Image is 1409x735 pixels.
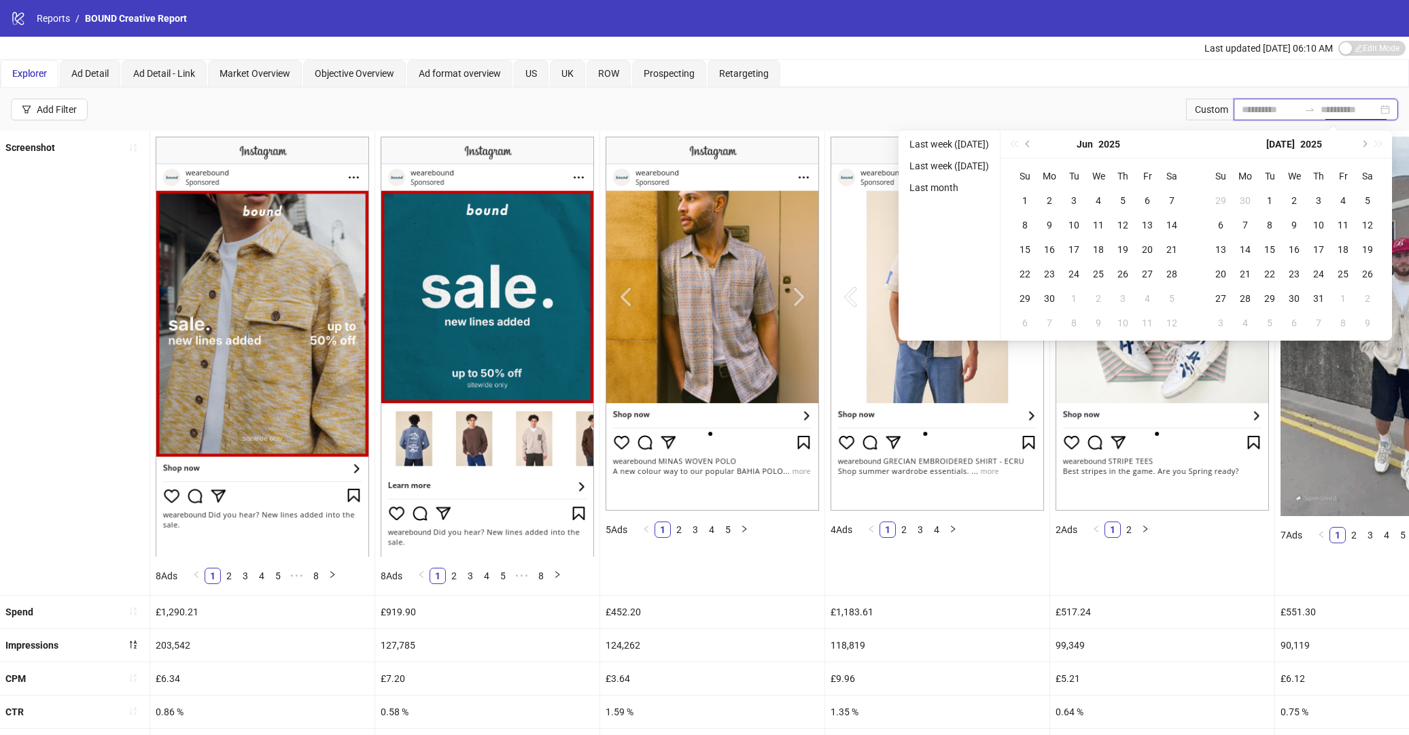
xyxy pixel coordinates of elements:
[271,568,285,583] a: 5
[462,568,479,584] li: 3
[75,11,80,26] li: /
[655,522,670,537] a: 1
[1135,262,1160,286] td: 2025-06-27
[1257,213,1282,237] td: 2025-07-08
[1062,262,1086,286] td: 2025-06-24
[1257,311,1282,335] td: 2025-08-05
[308,568,324,584] li: 8
[1013,311,1037,335] td: 2025-07-06
[222,568,237,583] a: 2
[1233,286,1257,311] td: 2025-07-28
[1266,131,1295,158] button: Choose a month
[1139,241,1155,258] div: 20
[1208,188,1233,213] td: 2025-06-29
[1310,241,1327,258] div: 17
[553,570,561,579] span: right
[1041,217,1058,233] div: 9
[1160,237,1184,262] td: 2025-06-21
[1139,290,1155,307] div: 4
[1331,213,1355,237] td: 2025-07-11
[1160,311,1184,335] td: 2025-07-12
[1041,266,1058,282] div: 23
[324,568,341,584] button: right
[5,142,55,153] b: Screenshot
[1017,217,1033,233] div: 8
[1115,192,1131,209] div: 5
[446,568,462,584] li: 2
[1086,237,1111,262] td: 2025-06-18
[1017,315,1033,331] div: 6
[1160,213,1184,237] td: 2025-06-14
[1286,217,1302,233] div: 9
[1362,527,1378,543] li: 3
[1282,311,1306,335] td: 2025-08-06
[1304,104,1315,115] span: to
[904,158,994,174] li: Last week ([DATE])
[1356,131,1371,158] button: Next month (PageDown)
[1310,192,1327,209] div: 3
[309,568,324,583] a: 8
[133,68,195,79] span: Ad Detail - Link
[128,640,138,649] span: sort-descending
[1164,315,1180,331] div: 12
[687,522,703,538] li: 3
[1282,262,1306,286] td: 2025-07-23
[1041,290,1058,307] div: 30
[1282,213,1306,237] td: 2025-07-09
[1062,213,1086,237] td: 2025-06-10
[1257,286,1282,311] td: 2025-07-29
[1233,164,1257,188] th: Mo
[1111,311,1135,335] td: 2025-07-10
[1233,262,1257,286] td: 2025-07-21
[1330,528,1345,543] a: 1
[1037,188,1062,213] td: 2025-06-02
[1098,131,1120,158] button: Choose a year
[324,568,341,584] li: Next Page
[1306,237,1331,262] td: 2025-07-17
[1306,311,1331,335] td: 2025-08-07
[1160,164,1184,188] th: Sa
[1286,315,1302,331] div: 6
[1062,311,1086,335] td: 2025-07-08
[720,522,735,537] a: 5
[1017,290,1033,307] div: 29
[1213,266,1229,282] div: 20
[671,522,687,538] li: 2
[1090,266,1107,282] div: 25
[1115,315,1131,331] div: 10
[1282,188,1306,213] td: 2025-07-02
[945,522,961,538] button: right
[495,568,511,584] li: 5
[479,568,494,583] a: 4
[1037,164,1062,188] th: Mo
[945,522,961,538] li: Next Page
[1139,315,1155,331] div: 11
[1066,315,1082,331] div: 8
[1262,290,1278,307] div: 29
[1331,311,1355,335] td: 2025-08-08
[1086,213,1111,237] td: 2025-06-11
[447,568,462,583] a: 2
[11,99,88,120] button: Add Filter
[1111,213,1135,237] td: 2025-06-12
[1306,262,1331,286] td: 2025-07-24
[1090,217,1107,233] div: 11
[315,68,394,79] span: Objective Overview
[1062,286,1086,311] td: 2025-07-01
[736,522,752,538] button: right
[1208,164,1233,188] th: Su
[511,568,533,584] li: Next 5 Pages
[642,525,650,533] span: left
[949,525,957,533] span: right
[1105,522,1120,537] a: 1
[1363,528,1378,543] a: 3
[644,68,695,79] span: Prospecting
[1111,237,1135,262] td: 2025-06-19
[688,522,703,537] a: 3
[534,568,549,583] a: 8
[1233,311,1257,335] td: 2025-08-04
[1359,241,1376,258] div: 19
[1213,290,1229,307] div: 27
[1306,213,1331,237] td: 2025-07-10
[1135,286,1160,311] td: 2025-07-04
